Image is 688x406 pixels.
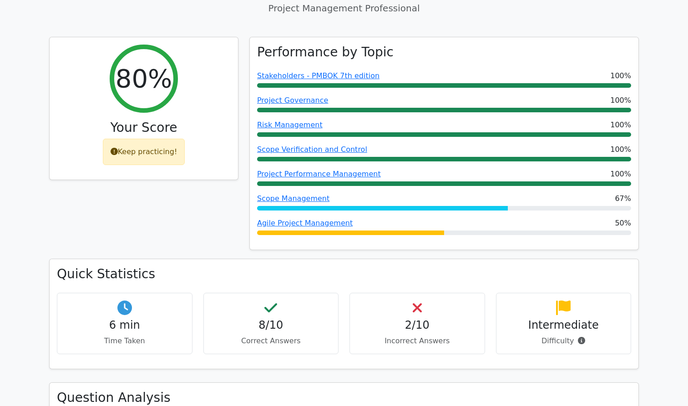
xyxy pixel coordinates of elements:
[257,219,353,227] a: Agile Project Management
[610,144,631,155] span: 100%
[504,319,624,332] h4: Intermediate
[257,120,323,129] a: Risk Management
[504,336,624,346] p: Difficulty
[211,336,331,346] p: Correct Answers
[49,1,639,15] p: Project Management Professional
[615,218,631,229] span: 50%
[610,70,631,81] span: 100%
[257,145,367,154] a: Scope Verification and Control
[257,170,381,178] a: Project Performance Management
[257,194,329,203] a: Scope Management
[211,319,331,332] h4: 8/10
[116,63,172,94] h2: 80%
[103,139,185,165] div: Keep practicing!
[357,336,477,346] p: Incorrect Answers
[65,336,185,346] p: Time Taken
[610,120,631,130] span: 100%
[57,390,631,406] h3: Question Analysis
[357,319,477,332] h4: 2/10
[65,319,185,332] h4: 6 min
[257,96,328,105] a: Project Governance
[57,120,231,135] h3: Your Score
[57,266,631,282] h3: Quick Statistics
[610,169,631,180] span: 100%
[257,45,394,60] h3: Performance by Topic
[615,193,631,204] span: 67%
[257,71,379,80] a: Stakeholders - PMBOK 7th edition
[610,95,631,106] span: 100%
